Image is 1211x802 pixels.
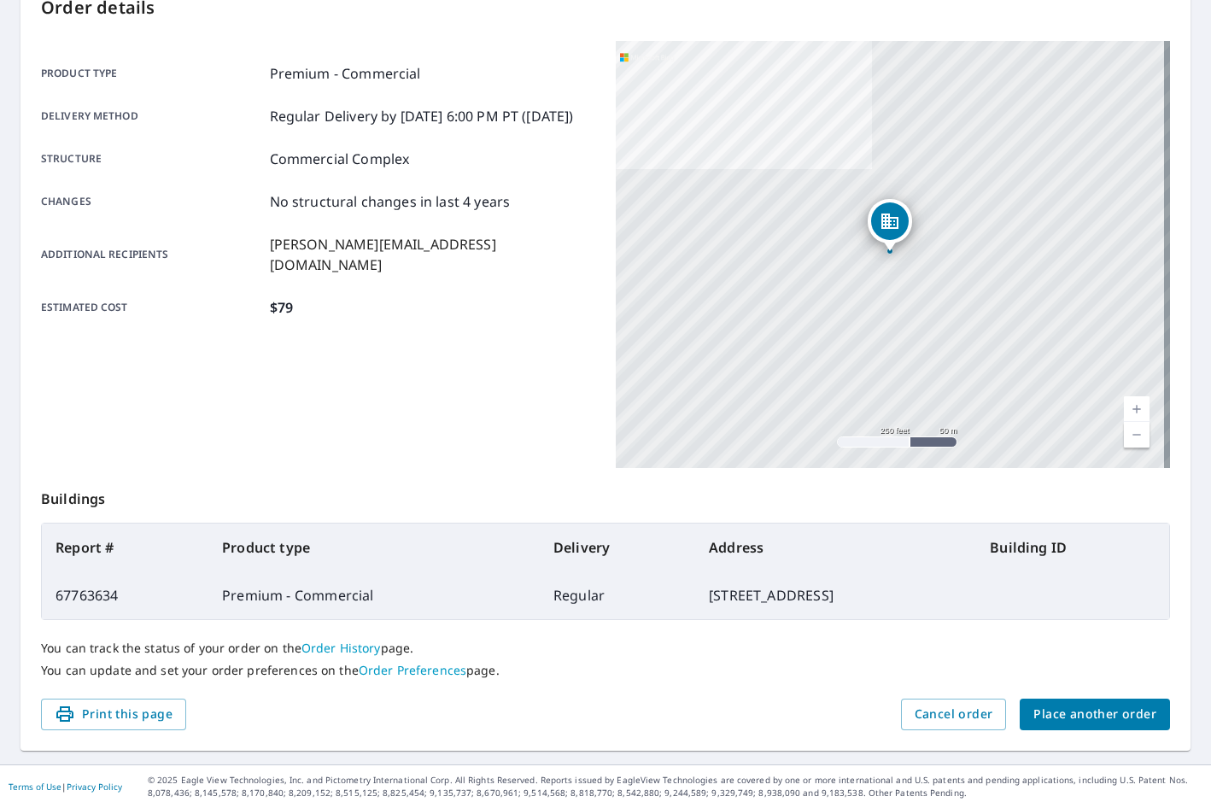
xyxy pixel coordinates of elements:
button: Place another order [1020,699,1170,730]
a: Current Level 17, Zoom In [1124,396,1150,422]
p: Commercial Complex [270,149,410,169]
p: You can track the status of your order on the page. [41,641,1170,656]
a: Current Level 17, Zoom Out [1124,422,1150,448]
p: Product type [41,63,263,84]
td: Regular [540,571,695,619]
button: Print this page [41,699,186,730]
p: | [9,782,122,792]
span: Print this page [55,704,173,725]
a: Order History [301,640,381,656]
p: You can update and set your order preferences on the page. [41,663,1170,678]
div: Dropped pin, building 1, Commercial property, 2849 Big Rd Zieglerville, PA 19492 [868,199,912,252]
p: Delivery method [41,106,263,126]
p: No structural changes in last 4 years [270,191,511,212]
p: $79 [270,297,293,318]
p: Additional recipients [41,234,263,275]
td: [STREET_ADDRESS] [695,571,976,619]
p: © 2025 Eagle View Technologies, Inc. and Pictometry International Corp. All Rights Reserved. Repo... [148,774,1202,799]
button: Cancel order [901,699,1007,730]
th: Product type [208,524,540,571]
p: Premium - Commercial [270,63,421,84]
p: Structure [41,149,263,169]
td: 67763634 [42,571,208,619]
p: Buildings [41,468,1170,523]
p: Changes [41,191,263,212]
span: Place another order [1033,704,1156,725]
a: Order Preferences [359,662,466,678]
span: Cancel order [915,704,993,725]
th: Delivery [540,524,695,571]
th: Address [695,524,976,571]
a: Privacy Policy [67,781,122,793]
th: Report # [42,524,208,571]
p: [PERSON_NAME][EMAIL_ADDRESS][DOMAIN_NAME] [270,234,595,275]
a: Terms of Use [9,781,61,793]
p: Regular Delivery by [DATE] 6:00 PM PT ([DATE]) [270,106,574,126]
p: Estimated cost [41,297,263,318]
td: Premium - Commercial [208,571,540,619]
th: Building ID [976,524,1169,571]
